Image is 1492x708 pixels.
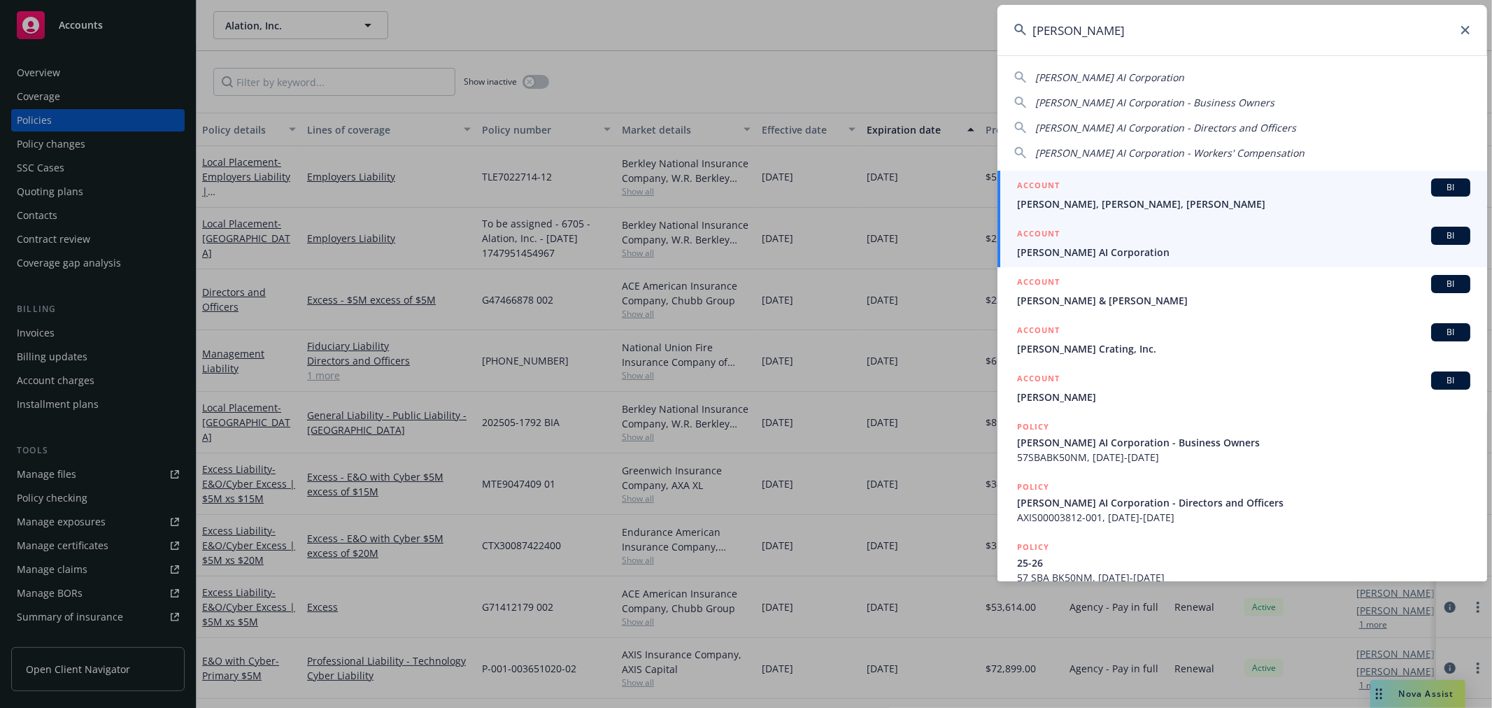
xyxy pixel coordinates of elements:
[1017,495,1470,510] span: [PERSON_NAME] AI Corporation - Directors and Officers
[997,412,1487,472] a: POLICY[PERSON_NAME] AI Corporation - Business Owners57SBABK50NM, [DATE]-[DATE]
[1017,371,1060,388] h5: ACCOUNT
[997,364,1487,412] a: ACCOUNTBI[PERSON_NAME]
[997,316,1487,364] a: ACCOUNTBI[PERSON_NAME] Crating, Inc.
[1017,178,1060,195] h5: ACCOUNT
[997,171,1487,219] a: ACCOUNTBI[PERSON_NAME], [PERSON_NAME], [PERSON_NAME]
[1017,275,1060,292] h5: ACCOUNT
[1017,323,1060,340] h5: ACCOUNT
[997,267,1487,316] a: ACCOUNTBI[PERSON_NAME] & [PERSON_NAME]
[1017,341,1470,356] span: [PERSON_NAME] Crating, Inc.
[1017,570,1470,585] span: 57 SBA BK50NM, [DATE]-[DATE]
[1437,326,1465,339] span: BI
[1017,555,1470,570] span: 25-26
[1035,96,1274,109] span: [PERSON_NAME] AI Corporation - Business Owners
[1017,510,1470,525] span: AXIS00003812-001, [DATE]-[DATE]
[1017,540,1049,554] h5: POLICY
[1017,480,1049,494] h5: POLICY
[997,472,1487,532] a: POLICY[PERSON_NAME] AI Corporation - Directors and OfficersAXIS00003812-001, [DATE]-[DATE]
[1017,197,1470,211] span: [PERSON_NAME], [PERSON_NAME], [PERSON_NAME]
[1437,181,1465,194] span: BI
[1035,71,1184,84] span: [PERSON_NAME] AI Corporation
[1437,229,1465,242] span: BI
[1017,390,1470,404] span: [PERSON_NAME]
[1017,245,1470,260] span: [PERSON_NAME] AI Corporation
[1017,293,1470,308] span: [PERSON_NAME] & [PERSON_NAME]
[1035,146,1305,160] span: [PERSON_NAME] AI Corporation - Workers' Compensation
[997,5,1487,55] input: Search...
[1017,227,1060,243] h5: ACCOUNT
[997,532,1487,593] a: POLICY25-2657 SBA BK50NM, [DATE]-[DATE]
[1437,278,1465,290] span: BI
[1437,374,1465,387] span: BI
[1017,420,1049,434] h5: POLICY
[997,219,1487,267] a: ACCOUNTBI[PERSON_NAME] AI Corporation
[1017,450,1470,465] span: 57SBABK50NM, [DATE]-[DATE]
[1035,121,1296,134] span: [PERSON_NAME] AI Corporation - Directors and Officers
[1017,435,1470,450] span: [PERSON_NAME] AI Corporation - Business Owners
